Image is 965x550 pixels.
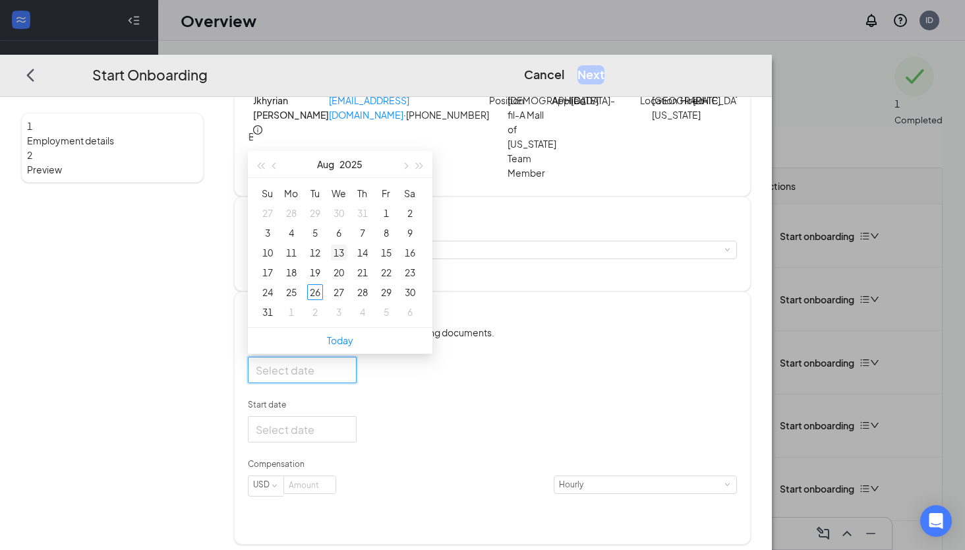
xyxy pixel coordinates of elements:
[303,223,327,243] td: 2025-08-05
[351,223,374,243] td: 2025-08-07
[256,183,279,203] th: Su
[398,282,422,302] td: 2025-08-30
[402,264,418,280] div: 23
[402,205,418,221] div: 2
[355,304,370,320] div: 4
[355,225,370,241] div: 7
[253,93,329,122] h4: Jkhyrian [PERSON_NAME]
[508,93,545,180] p: [DEMOGRAPHIC_DATA]-fil-A Mall of [US_STATE] Team Member
[331,264,347,280] div: 20
[355,284,370,300] div: 28
[327,334,353,346] a: Today
[378,205,394,221] div: 1
[283,284,299,300] div: 25
[27,120,32,132] span: 1
[652,93,676,122] p: [GEOGRAPHIC_DATA][US_STATE]
[398,262,422,282] td: 2025-08-23
[260,304,276,320] div: 31
[398,302,422,322] td: 2025-09-06
[248,340,737,351] p: Hired date
[355,245,370,260] div: 14
[260,245,276,260] div: 10
[351,203,374,223] td: 2025-07-31
[640,93,652,107] p: Location
[327,183,351,203] th: We
[398,223,422,243] td: 2025-08-09
[920,505,952,537] div: Open Intercom Messenger
[489,93,508,107] p: Position
[260,284,276,300] div: 24
[331,304,347,320] div: 3
[398,203,422,223] td: 2025-08-02
[327,302,351,322] td: 2025-09-03
[307,284,323,300] div: 26
[283,205,299,221] div: 28
[303,243,327,262] td: 2025-08-12
[307,264,323,280] div: 19
[331,225,347,241] div: 6
[680,93,692,107] p: Hired
[378,304,394,320] div: 5
[303,203,327,223] td: 2025-07-29
[27,162,198,177] span: Preview
[331,245,347,260] div: 13
[253,125,262,135] span: info-circle
[279,262,303,282] td: 2025-08-18
[260,264,276,280] div: 17
[303,282,327,302] td: 2025-08-26
[307,245,323,260] div: 12
[283,304,299,320] div: 1
[374,282,398,302] td: 2025-08-29
[256,282,279,302] td: 2025-08-24
[374,203,398,223] td: 2025-08-01
[351,243,374,262] td: 2025-08-14
[283,245,299,260] div: 11
[329,93,489,167] p: · [PHONE_NUMBER]
[398,183,422,203] th: Sa
[402,245,418,260] div: 16
[378,245,394,260] div: 15
[402,225,418,241] div: 9
[303,302,327,322] td: 2025-09-02
[27,133,198,148] span: Employment details
[256,421,346,438] input: Select date
[398,243,422,262] td: 2025-08-16
[27,149,32,161] span: 2
[327,203,351,223] td: 2025-07-30
[355,205,370,221] div: 31
[374,223,398,243] td: 2025-08-08
[552,93,571,107] p: Applied
[317,151,334,177] button: Aug
[355,264,370,280] div: 21
[378,225,394,241] div: 8
[374,243,398,262] td: 2025-08-15
[248,213,737,228] h4: Onboarding process
[256,203,279,223] td: 2025-07-27
[327,243,351,262] td: 2025-08-13
[351,282,374,302] td: 2025-08-28
[248,459,737,471] p: Compensation
[256,223,279,243] td: 2025-08-03
[577,66,604,84] button: Next
[351,262,374,282] td: 2025-08-21
[402,284,418,300] div: 30
[339,151,363,177] button: 2025
[402,304,418,320] div: 6
[378,264,394,280] div: 22
[279,223,303,243] td: 2025-08-04
[331,205,347,221] div: 30
[283,264,299,280] div: 18
[92,64,208,86] h3: Start Onboarding
[307,304,323,320] div: 2
[327,262,351,282] td: 2025-08-20
[327,223,351,243] td: 2025-08-06
[256,262,279,282] td: 2025-08-17
[248,308,737,322] h4: Employment details
[327,282,351,302] td: 2025-08-27
[279,203,303,223] td: 2025-07-28
[331,284,347,300] div: 27
[374,183,398,203] th: Fr
[693,93,717,107] p: [DATE]
[260,225,276,241] div: 3
[351,302,374,322] td: 2025-09-04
